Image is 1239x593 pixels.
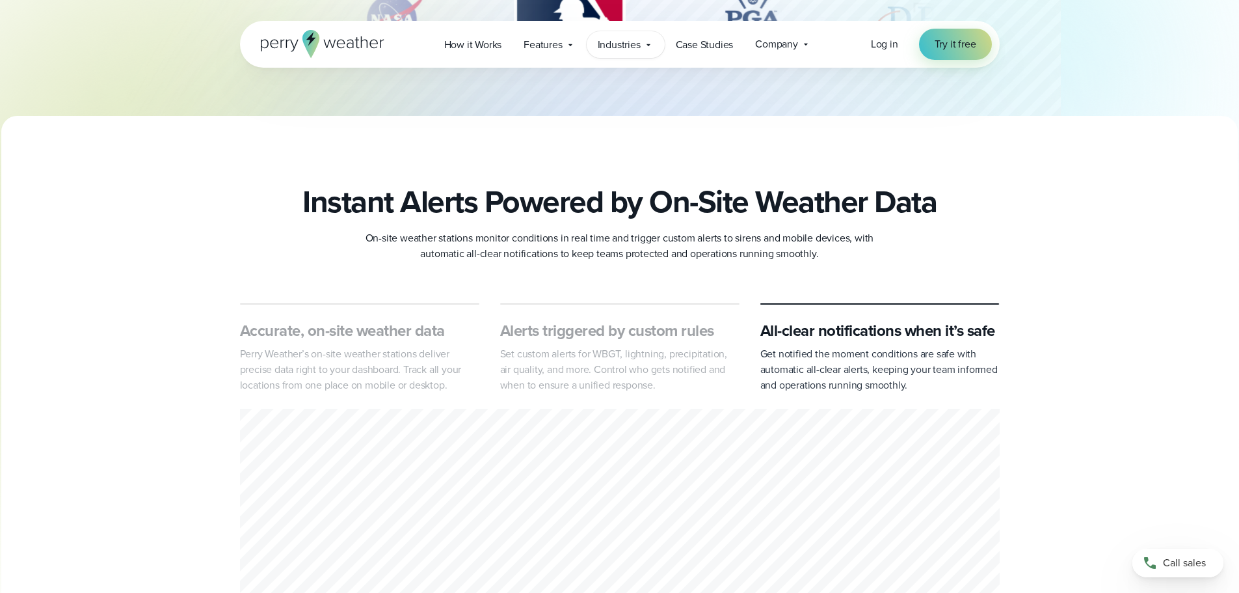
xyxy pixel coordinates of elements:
h3: All-clear notifications when it’s safe [760,320,1000,341]
span: Case Studies [676,37,734,53]
h3: Alerts triggered by custom rules [500,320,739,341]
p: Get notified the moment conditions are safe with automatic all-clear alerts, keeping your team in... [760,346,1000,393]
a: Call sales [1132,549,1223,577]
p: Set custom alerts for WBGT, lightning, precipitation, air quality, and more. Control who gets not... [500,346,739,393]
a: How it Works [433,31,513,58]
iframe: profile [5,19,203,119]
h3: Accurate, on-site weather data [240,320,479,341]
span: Call sales [1163,555,1206,571]
span: Company [755,36,798,52]
span: How it Works [444,37,502,53]
a: Log in [871,36,898,52]
a: Try it free [919,29,992,60]
a: Case Studies [665,31,745,58]
h2: Instant Alerts Powered by On-Site Weather Data [302,184,937,220]
span: Features [524,37,562,53]
p: On-site weather stations monitor conditions in real time and trigger custom alerts to sirens and ... [360,230,880,262]
span: Industries [598,37,641,53]
span: Log in [871,36,898,51]
span: Try it free [935,36,976,52]
p: Perry Weather’s on-site weather stations deliver precise data right to your dashboard. Track all ... [240,346,479,393]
